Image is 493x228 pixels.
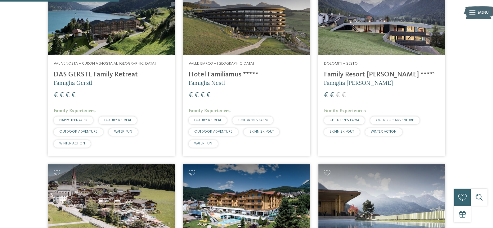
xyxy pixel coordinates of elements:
span: OUTDOOR ADVENTURE [376,118,414,122]
span: WATER FUN [194,142,212,145]
span: LUXURY RETREAT [194,118,221,122]
span: HAPPY TEENAGER [59,118,87,122]
span: Family Experiences [324,108,366,113]
span: € [65,92,70,99]
span: WINTER ACTION [59,142,85,145]
span: CHILDREN’S FARM [238,118,267,122]
span: Val Venosta – Curon Venosta al [GEOGRAPHIC_DATA] [54,62,156,66]
span: WINTER ACTION [371,130,397,134]
span: Dolomiti – Sesto [324,62,358,66]
span: € [330,92,334,99]
span: CHILDREN’S FARM [329,118,359,122]
span: € [71,92,76,99]
span: Valle Isarco – [GEOGRAPHIC_DATA] [189,62,254,66]
span: LUXURY RETREAT [104,118,131,122]
span: Family Experiences [54,108,96,113]
span: SKI-IN SKI-OUT [329,130,354,134]
span: € [336,92,340,99]
span: € [54,92,58,99]
h4: Family Resort [PERSON_NAME] ****ˢ [324,71,439,79]
span: Famiglia Gerstl [54,79,92,86]
span: € [324,92,328,99]
span: € [60,92,64,99]
span: € [206,92,211,99]
span: € [189,92,193,99]
span: € [200,92,205,99]
span: Famiglia Nestl [189,79,225,86]
span: Famiglia [PERSON_NAME] [324,79,393,86]
span: Family Experiences [189,108,231,113]
span: OUTDOOR ADVENTURE [59,130,97,134]
span: WATER FUN [114,130,132,134]
span: € [195,92,199,99]
h4: DAS GERSTL Family Retreat [54,71,169,79]
span: SKI-IN SKI-OUT [249,130,274,134]
span: OUTDOOR ADVENTURE [194,130,232,134]
span: € [342,92,346,99]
